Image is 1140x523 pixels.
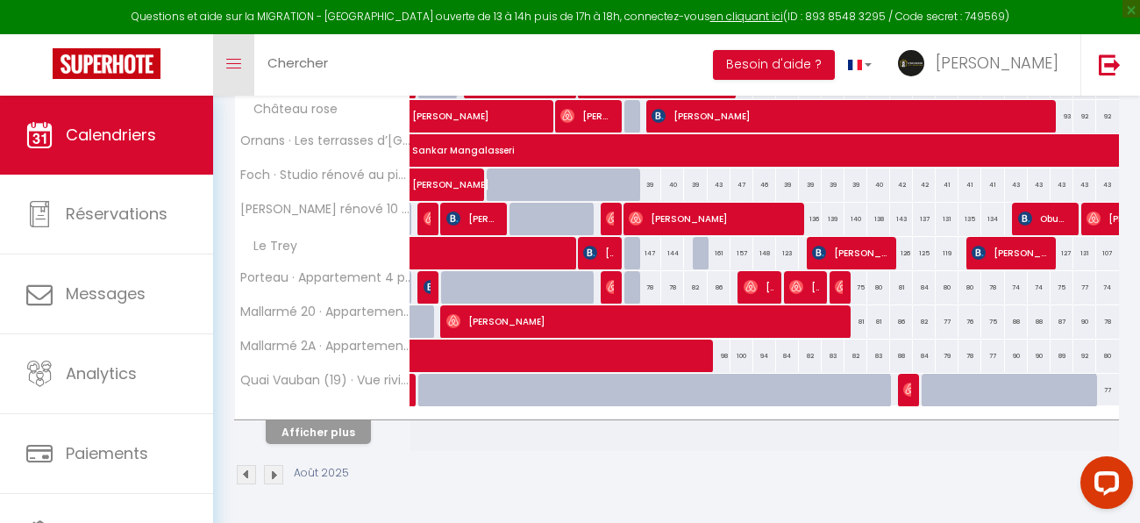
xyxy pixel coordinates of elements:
[424,270,431,304] span: [PERSON_NAME]
[446,304,842,338] span: [PERSON_NAME]
[1051,237,1073,269] div: 127
[1051,100,1073,133] div: 93
[835,270,843,304] span: [PERSON_NAME]
[1096,168,1119,201] div: 43
[822,203,844,235] div: 139
[867,271,890,304] div: 80
[799,168,822,201] div: 39
[1028,305,1051,338] div: 88
[812,236,888,269] span: [PERSON_NAME]
[981,340,1004,372] div: 77
[53,48,160,79] img: Super Booking
[66,362,137,384] span: Analytics
[1005,340,1028,372] div: 90
[1066,449,1140,523] iframe: LiveChat chat widget
[652,99,1047,133] span: [PERSON_NAME]
[446,202,500,235] span: [PERSON_NAME]
[776,168,799,201] div: 39
[903,373,911,406] span: [PERSON_NAME]
[867,203,890,235] div: 138
[936,271,958,304] div: 80
[238,100,342,119] span: Château rose
[560,99,614,133] span: [PERSON_NAME]
[776,237,799,269] div: 123
[1051,340,1073,372] div: 89
[1096,237,1119,269] div: 107
[981,305,1004,338] div: 75
[1073,237,1096,269] div: 131
[867,168,890,201] div: 40
[1005,168,1028,201] div: 43
[661,168,684,201] div: 40
[1051,271,1073,304] div: 75
[1005,305,1028,338] div: 88
[799,203,822,235] div: 136
[403,100,426,133] a: [PERSON_NAME]
[890,203,913,235] div: 143
[403,168,426,202] a: [PERSON_NAME]
[713,50,835,80] button: Besoin d'aide ?
[238,168,413,182] span: Foch · Studio rénové au pied de la [GEOGRAPHIC_DATA]
[981,271,1004,304] div: 78
[254,34,341,96] a: Chercher
[1028,340,1051,372] div: 90
[867,305,890,338] div: 81
[708,237,730,269] div: 161
[238,237,303,256] span: Le Trey
[844,168,867,201] div: 39
[638,168,661,201] div: 39
[1096,271,1119,304] div: 74
[66,124,156,146] span: Calendriers
[238,305,413,319] span: Mallarmé 20 · Appartement rénové | 3 chambres | Parking & Balcon
[890,237,913,269] div: 126
[936,168,958,201] div: 41
[958,271,981,304] div: 80
[1096,100,1119,133] div: 92
[913,271,936,304] div: 84
[1099,54,1121,75] img: logout
[629,202,796,235] span: [PERSON_NAME]
[66,442,148,464] span: Paiements
[1073,340,1096,372] div: 92
[913,305,936,338] div: 82
[661,271,684,304] div: 78
[972,236,1048,269] span: [PERSON_NAME]
[1096,305,1119,338] div: 78
[936,203,958,235] div: 131
[1096,340,1119,372] div: 80
[730,237,753,269] div: 157
[1096,374,1119,406] div: 77
[898,50,924,76] img: ...
[412,159,533,192] span: [PERSON_NAME]
[890,271,913,304] div: 81
[403,374,412,407] a: [PERSON_NAME]
[403,134,426,168] a: Sankar Mangalasseri
[267,54,328,72] span: Chercher
[744,270,774,304] span: [PERSON_NAME]
[753,237,776,269] div: 148
[1073,271,1096,304] div: 77
[708,271,730,304] div: 86
[822,168,844,201] div: 39
[913,203,936,235] div: 137
[844,203,867,235] div: 140
[958,340,981,372] div: 78
[844,305,867,338] div: 81
[583,236,614,269] span: [PERSON_NAME]
[412,90,654,124] span: [PERSON_NAME]
[753,168,776,201] div: 46
[238,134,413,147] span: Ornans · Les terrasses d’[GEOGRAPHIC_DATA]
[294,465,349,482] p: Août 2025
[936,305,958,338] div: 77
[958,168,981,201] div: 41
[913,168,936,201] div: 42
[936,52,1058,74] span: [PERSON_NAME]
[958,203,981,235] div: 135
[1005,271,1028,304] div: 74
[424,202,431,235] span: [PERSON_NAME]
[981,203,1004,235] div: 134
[266,420,371,444] button: Afficher plus
[1073,100,1096,133] div: 92
[638,271,661,304] div: 78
